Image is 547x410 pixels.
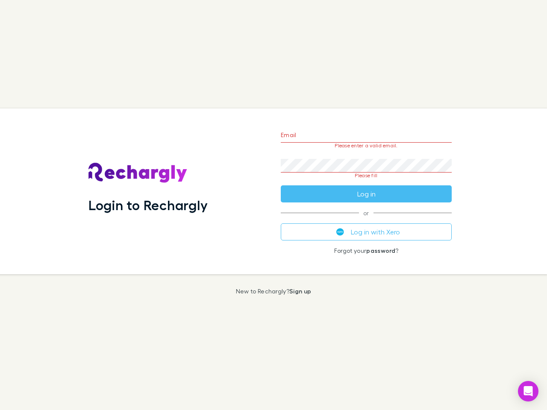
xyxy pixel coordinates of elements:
p: New to Rechargly? [236,288,312,295]
p: Please fill [281,173,452,179]
p: Please enter a valid email. [281,143,452,149]
div: Open Intercom Messenger [518,381,538,401]
a: Sign up [289,287,311,295]
img: Rechargly's Logo [88,163,188,183]
p: Forgot your ? [281,247,452,254]
button: Log in [281,185,452,202]
button: Log in with Xero [281,223,452,240]
h1: Login to Rechargly [88,197,208,213]
img: Xero's logo [336,228,344,236]
a: password [366,247,395,254]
